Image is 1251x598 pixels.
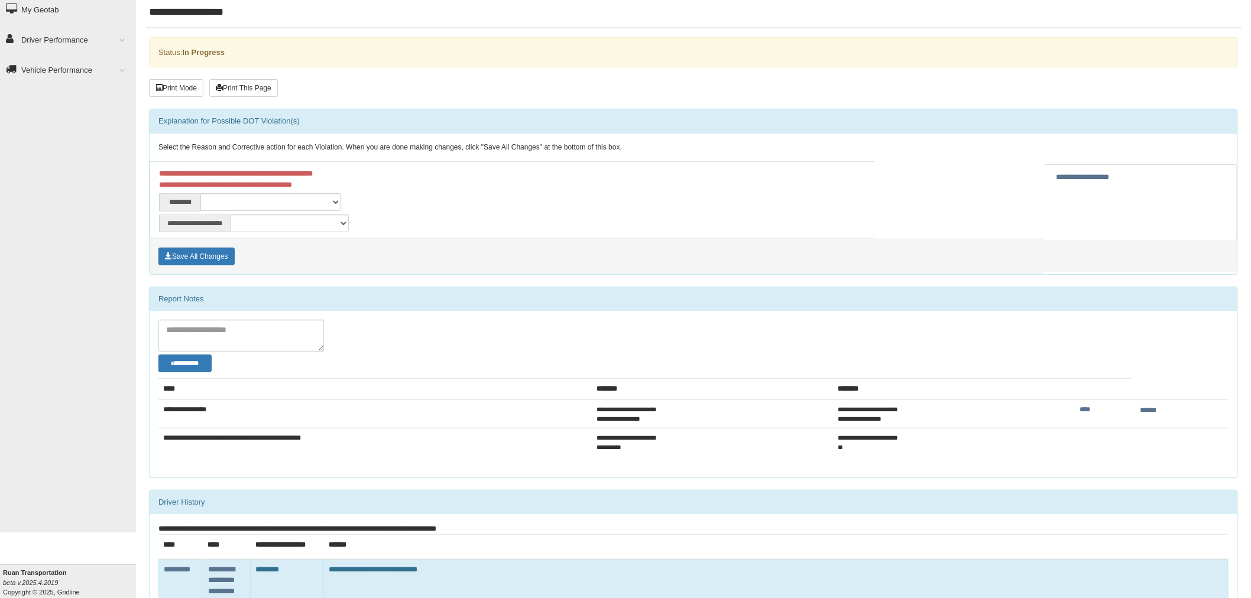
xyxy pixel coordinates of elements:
[150,109,1237,133] div: Explanation for Possible DOT Violation(s)
[150,287,1237,311] div: Report Notes
[158,248,235,265] button: Save
[150,490,1237,514] div: Driver History
[182,48,225,57] strong: In Progress
[3,579,58,586] i: beta v.2025.4.2019
[209,79,278,97] button: Print This Page
[3,568,136,597] div: Copyright © 2025, Gridline
[149,37,1238,67] div: Status:
[158,355,212,372] button: Change Filter Options
[150,134,1237,162] div: Select the Reason and Corrective action for each Violation. When you are done making changes, cli...
[3,569,67,576] b: Ruan Transportation
[149,79,203,97] button: Print Mode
